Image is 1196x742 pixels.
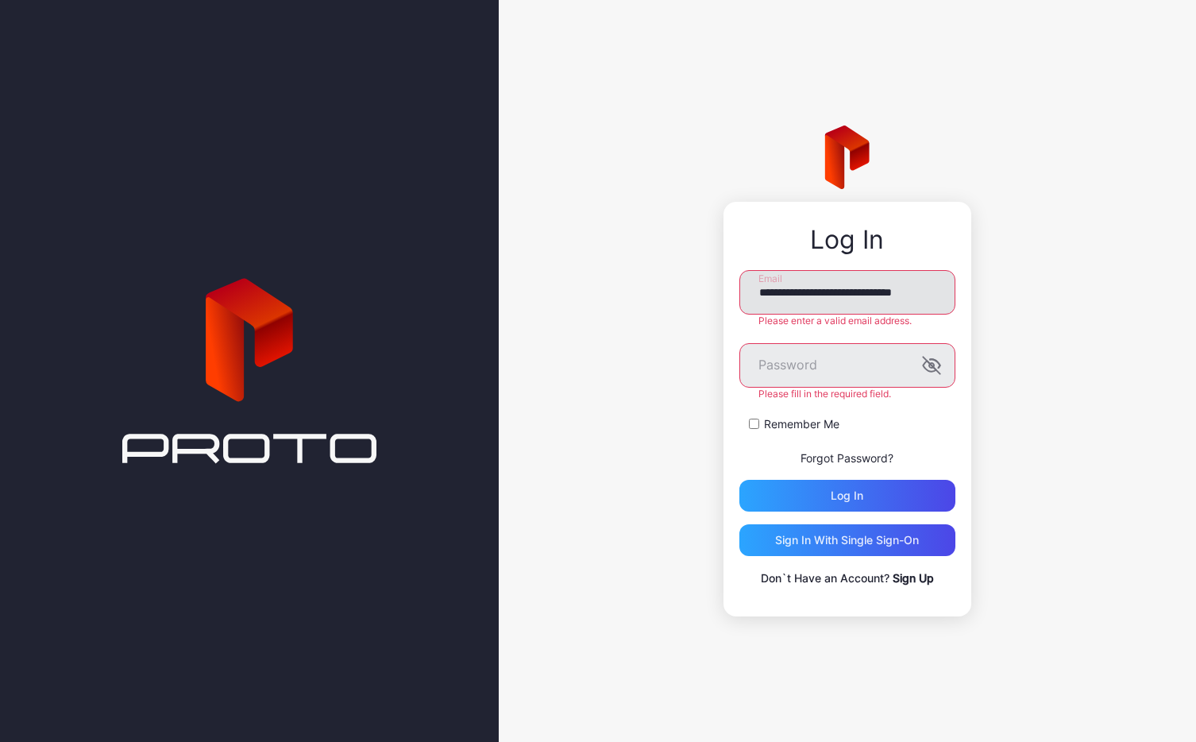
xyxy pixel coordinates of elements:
[739,315,955,327] div: Please enter a valid email address.
[775,534,919,547] div: Sign in With Single Sign-On
[764,416,839,432] label: Remember Me
[739,388,955,400] div: Please fill in the required field.
[739,270,955,315] input: Email
[739,480,955,512] button: Log in
[831,489,863,502] div: Log in
[739,226,955,254] div: Log In
[922,356,941,375] button: Password
[893,571,934,585] a: Sign Up
[801,451,893,465] a: Forgot Password?
[739,569,955,588] p: Don`t Have an Account?
[739,343,955,388] input: Password
[739,524,955,556] button: Sign in With Single Sign-On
